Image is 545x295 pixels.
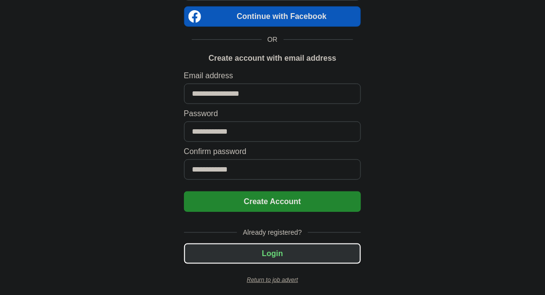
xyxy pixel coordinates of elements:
a: Continue with Facebook [184,6,361,27]
h1: Create account with email address [208,52,336,64]
label: Confirm password [184,146,361,157]
label: Email address [184,70,361,82]
span: Already registered? [237,227,307,238]
span: OR [262,35,284,45]
a: Return to job advert [184,276,361,284]
button: Create Account [184,191,361,212]
button: Login [184,243,361,264]
a: Login [184,249,361,258]
label: Password [184,108,361,120]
